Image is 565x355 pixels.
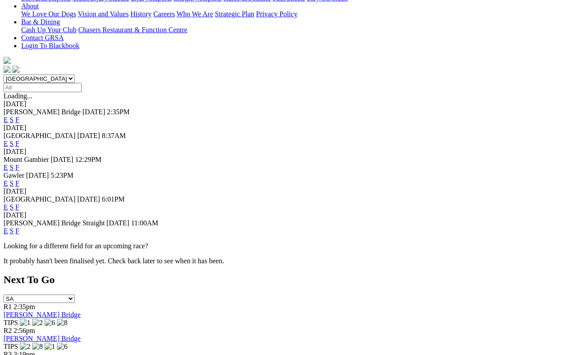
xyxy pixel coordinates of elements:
a: E [4,164,8,171]
span: 5:23PM [51,172,74,179]
a: S [10,227,14,235]
a: Login To Blackbook [21,42,79,49]
img: 8 [32,343,43,351]
span: R2 [4,327,12,334]
span: TIPS [4,343,18,350]
p: Looking for a different field for an upcoming race? [4,242,561,250]
a: F [15,164,19,171]
img: 2 [20,343,30,351]
span: [PERSON_NAME] Bridge Straight [4,219,105,227]
span: [GEOGRAPHIC_DATA] [4,132,75,139]
a: Contact GRSA [21,34,64,41]
a: Privacy Policy [256,10,298,18]
img: 1 [45,343,55,351]
a: Who We Are [177,10,213,18]
a: E [4,227,8,235]
a: Chasers Restaurant & Function Centre [78,26,187,34]
img: 1 [20,319,30,327]
span: [DATE] [77,132,100,139]
div: [DATE] [4,211,561,219]
span: 12:29PM [75,156,102,163]
span: 8:37AM [102,132,126,139]
a: S [10,164,14,171]
a: [PERSON_NAME] Bridge [4,335,81,342]
a: Vision and Values [78,10,128,18]
a: Careers [153,10,175,18]
a: E [4,140,8,147]
a: E [4,179,8,187]
div: [DATE] [4,100,561,108]
a: E [4,203,8,211]
input: Select date [4,83,82,92]
div: About [21,10,561,18]
span: [GEOGRAPHIC_DATA] [4,195,75,203]
span: [DATE] [106,219,129,227]
a: S [10,179,14,187]
img: logo-grsa-white.png [4,57,11,64]
h2: Next To Go [4,274,561,286]
a: F [15,140,19,147]
div: [DATE] [4,124,561,132]
span: [DATE] [83,108,105,116]
span: R1 [4,303,12,310]
a: F [15,179,19,187]
span: 2:35pm [14,303,35,310]
img: 2 [32,319,43,327]
div: Bar & Dining [21,26,561,34]
span: 11:00AM [131,219,158,227]
span: TIPS [4,319,18,326]
img: twitter.svg [12,66,19,73]
a: F [15,116,19,123]
img: 6 [57,343,68,351]
div: [DATE] [4,187,561,195]
span: 2:35PM [107,108,130,116]
partial: It probably hasn't been finalised yet. Check back later to see when it has been. [4,257,224,265]
a: History [130,10,151,18]
span: Loading... [4,92,32,100]
a: F [15,227,19,235]
img: facebook.svg [4,66,11,73]
img: 8 [57,319,68,327]
a: F [15,203,19,211]
img: 6 [45,319,55,327]
div: [DATE] [4,148,561,156]
a: E [4,116,8,123]
a: We Love Our Dogs [21,10,76,18]
a: [PERSON_NAME] Bridge [4,311,81,318]
span: [DATE] [51,156,74,163]
span: [PERSON_NAME] Bridge [4,108,81,116]
span: Gawler [4,172,24,179]
a: S [10,116,14,123]
a: S [10,203,14,211]
span: [DATE] [26,172,49,179]
a: Strategic Plan [215,10,254,18]
a: S [10,140,14,147]
span: 6:01PM [102,195,125,203]
a: Cash Up Your Club [21,26,76,34]
a: Bar & Dining [21,18,60,26]
span: 2:56pm [14,327,35,334]
a: About [21,2,39,10]
span: Mount Gambier [4,156,49,163]
span: [DATE] [77,195,100,203]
